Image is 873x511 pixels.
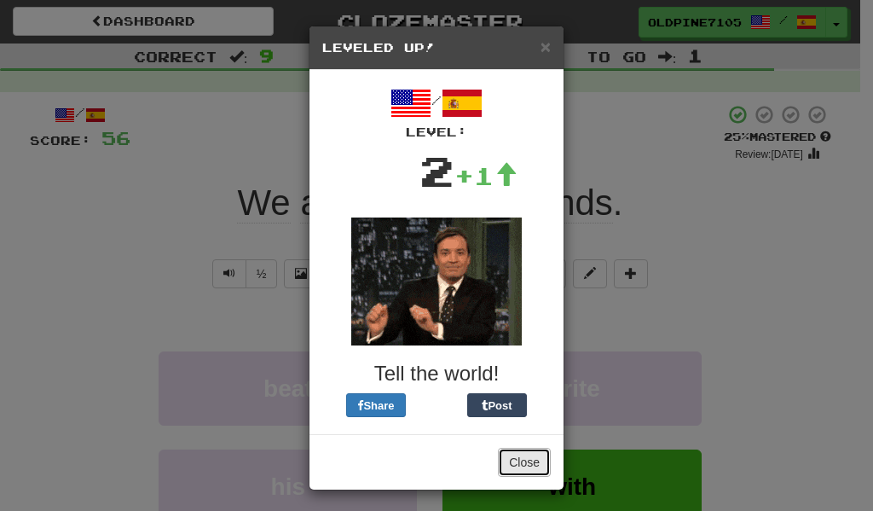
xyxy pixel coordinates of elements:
[322,39,551,56] h5: Leveled Up!
[322,363,551,385] h3: Tell the world!
[406,393,467,417] iframe: X Post Button
[322,124,551,141] div: Level:
[351,218,522,346] img: fallon-a20d7af9049159056f982dd0e4b796b9edb7b1d2ba2b0a6725921925e8bac842.gif
[346,393,406,417] button: Share
[498,448,551,477] button: Close
[322,83,551,141] div: /
[419,141,454,200] div: 2
[454,159,517,193] div: +1
[467,393,527,417] button: Post
[541,37,551,56] span: ×
[541,38,551,55] button: Close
